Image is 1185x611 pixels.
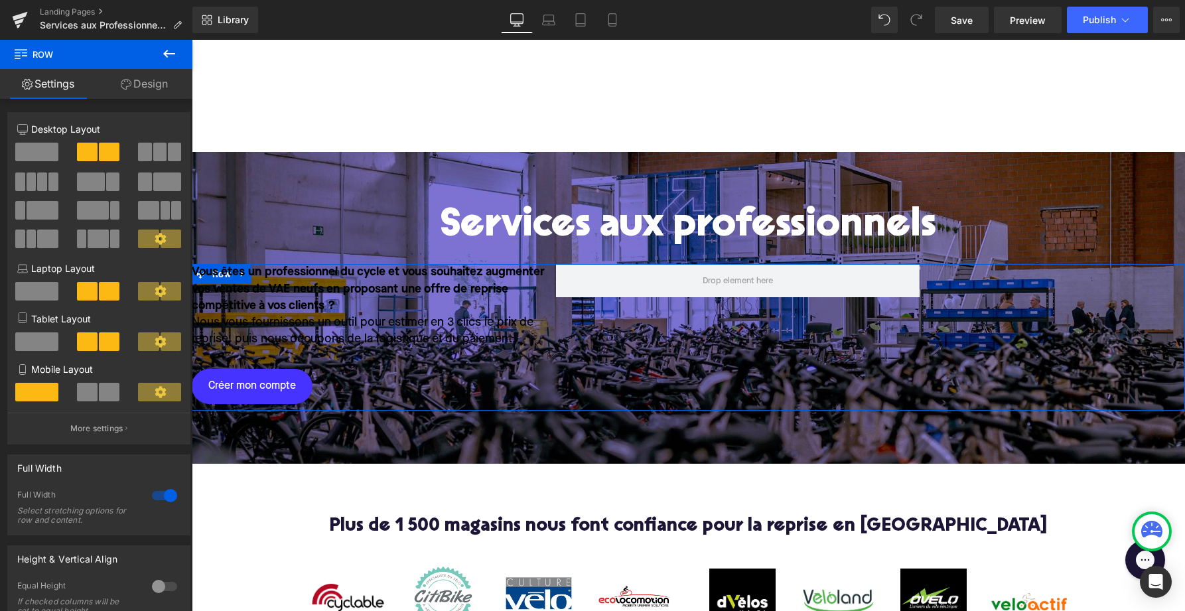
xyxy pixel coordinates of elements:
[1083,15,1116,25] span: Publish
[994,7,1062,33] a: Preview
[533,7,565,33] a: Laptop
[17,580,139,594] div: Equal Height
[17,506,137,525] div: Select stretching options for row and content.
[927,496,980,545] iframe: Gorgias live chat messenger
[17,362,180,376] p: Mobile Layout
[17,312,180,326] p: Tablet Layout
[1010,13,1046,27] span: Preview
[192,7,258,33] a: New Library
[218,14,249,26] span: Library
[8,413,190,444] button: More settings
[109,477,885,498] h2: Plus de 1 500 magasins nous font confiance pour la reprise en [GEOGRAPHIC_DATA]
[596,7,628,33] a: Mobile
[871,7,898,33] button: Undo
[70,423,123,435] p: More settings
[17,261,180,275] p: Laptop Layout
[903,7,930,33] button: Redo
[951,13,973,27] span: Save
[501,7,533,33] a: Desktop
[40,7,192,17] a: Landing Pages
[565,7,596,33] a: Tablet
[17,122,180,136] p: Desktop Layout
[1067,7,1148,33] button: Publish
[17,490,139,504] div: Full Width
[1153,7,1180,33] button: More
[17,546,117,565] div: Height & Vertical Align
[40,20,167,31] span: Services aux Professionnels: Reprise, Upway Pro+, Click and Collect
[13,40,146,69] span: Row
[1140,566,1172,598] div: Open Intercom Messenger
[17,455,62,474] div: Full Width
[96,69,192,99] a: Design
[17,340,104,354] span: Créer mon compte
